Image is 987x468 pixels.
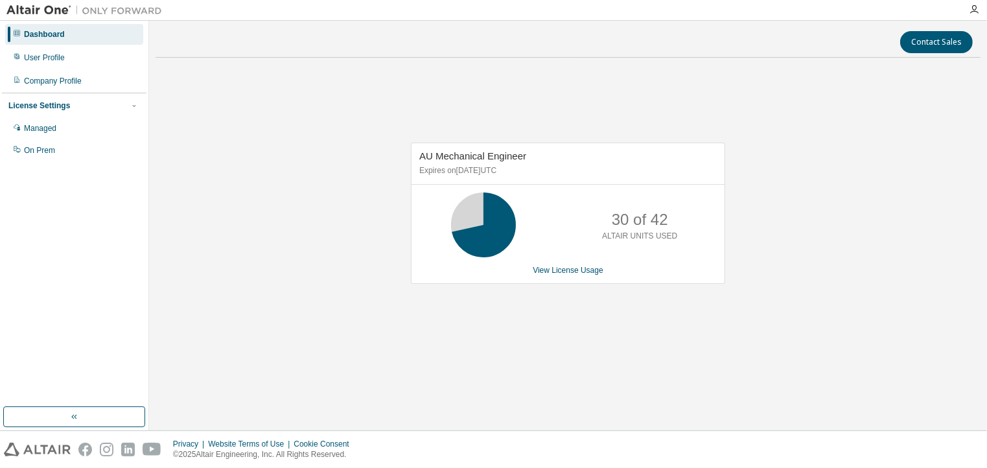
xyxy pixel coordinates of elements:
[419,165,714,176] p: Expires on [DATE] UTC
[602,231,677,242] p: ALTAIR UNITS USED
[6,4,168,17] img: Altair One
[24,76,82,86] div: Company Profile
[173,449,357,460] p: © 2025 Altair Engineering, Inc. All Rights Reserved.
[121,443,135,456] img: linkedin.svg
[8,100,70,111] div: License Settings
[173,439,208,449] div: Privacy
[533,266,603,275] a: View License Usage
[4,443,71,456] img: altair_logo.svg
[24,145,55,156] div: On Prem
[419,150,526,161] span: AU Mechanical Engineer
[78,443,92,456] img: facebook.svg
[100,443,113,456] img: instagram.svg
[208,439,294,449] div: Website Terms of Use
[612,209,668,231] p: 30 of 42
[24,53,65,63] div: User Profile
[143,443,161,456] img: youtube.svg
[24,29,65,40] div: Dashboard
[24,123,56,134] div: Managed
[294,439,356,449] div: Cookie Consent
[900,31,973,53] button: Contact Sales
